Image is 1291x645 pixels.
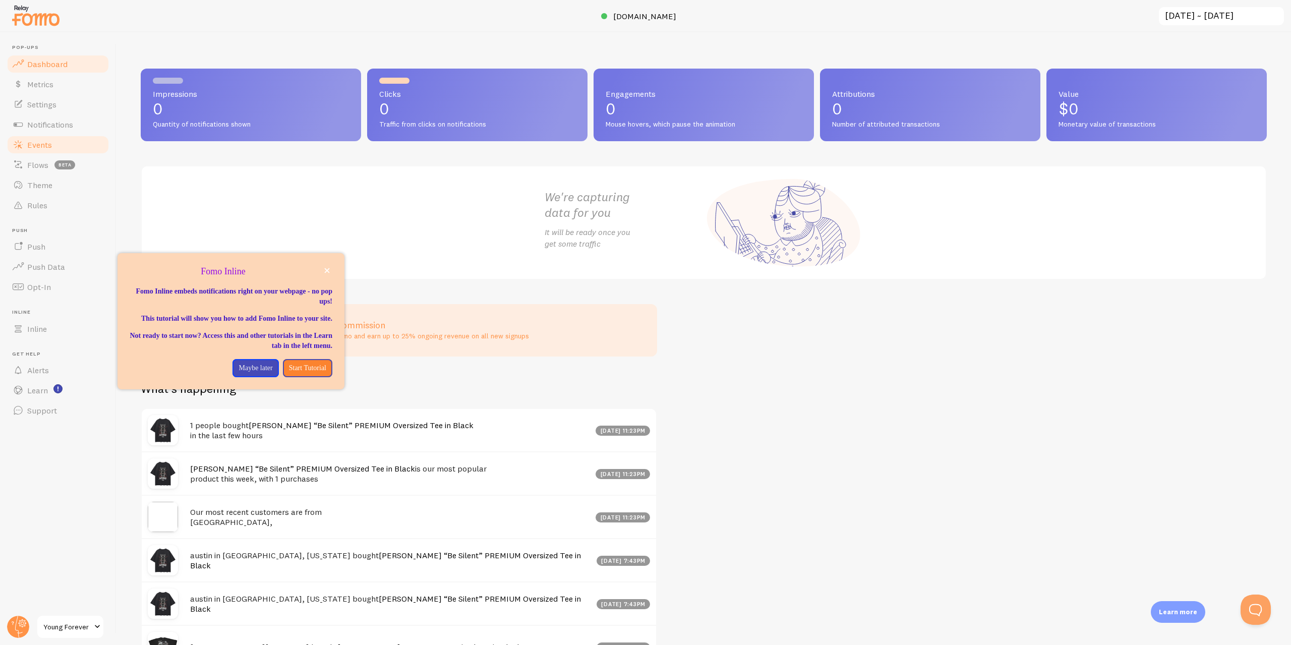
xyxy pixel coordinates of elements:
span: Inline [12,309,110,316]
p: 0 [606,101,802,117]
a: Theme [6,175,110,195]
a: [PERSON_NAME] “Be Silent” PREMIUM Oversized Tee in Black [190,463,415,474]
span: Learn [27,385,48,395]
span: Metrics [27,79,53,89]
a: Dashboard [6,54,110,74]
p: Start Tutorial [289,363,326,373]
h4: is our most popular product this week, with 1 purchases [190,463,590,484]
a: Push [6,237,110,257]
a: [PERSON_NAME] “Be Silent” PREMIUM Oversized Tee in Black [190,594,581,614]
p: Maybe later [239,363,272,373]
span: $0 [1059,99,1079,119]
p: Fomo Inline [130,265,332,278]
span: Push Data [27,262,65,272]
span: Theme [27,180,52,190]
p: Not ready to start now? Access this and other tutorials in the Learn tab in the left menu. [130,331,332,351]
a: Events [6,135,110,155]
h4: austin in [GEOGRAPHIC_DATA], [US_STATE] bought [190,594,591,614]
img: fomo-relay-logo-orange.svg [11,3,61,28]
span: Alerts [27,365,49,375]
span: Traffic from clicks on notifications [379,120,575,129]
span: Dashboard [27,59,68,69]
span: Impressions [153,90,349,98]
span: Monetary value of transactions [1059,120,1255,129]
span: Mouse hovers, which pause the animation [606,120,802,129]
h2: We're capturing data for you [545,189,704,220]
span: Push [27,242,45,252]
p: It will be ready once you get some traffic [545,226,704,250]
iframe: Help Scout Beacon - Open [1241,595,1271,625]
p: Share Fomo and earn up to 25% ongoing revenue on all new signups [315,331,529,341]
a: Inline [6,319,110,339]
span: Events [27,140,52,150]
p: 0 [153,101,349,117]
p: 0 [379,101,575,117]
span: Push [12,227,110,234]
h4: Our most recent customers are from [GEOGRAPHIC_DATA], [190,507,590,527]
div: Learn more [1151,601,1205,623]
a: [PERSON_NAME] “Be Silent” PREMIUM Oversized Tee in Black [249,420,474,430]
span: Get Help [12,351,110,358]
span: Pop-ups [12,44,110,51]
a: Young Forever [36,615,104,639]
span: Rules [27,200,47,210]
svg: <p>Watch New Feature Tutorials!</p> [53,384,63,393]
div: Fomo Inline [118,253,344,389]
a: Flows beta [6,155,110,175]
button: Maybe later [232,359,278,377]
h4: austin in [GEOGRAPHIC_DATA], [US_STATE] bought [190,550,591,571]
a: Notifications [6,114,110,135]
span: Clicks [379,90,575,98]
span: beta [54,160,75,169]
span: Settings [27,99,56,109]
span: Engagements [606,90,802,98]
p: 0 [832,101,1028,117]
button: Start Tutorial [283,359,332,377]
span: Attributions [832,90,1028,98]
div: [DATE] 11:23pm [596,512,650,522]
div: [DATE] 11:23pm [596,426,650,436]
a: Alerts [6,360,110,380]
button: close, [322,265,332,276]
a: Push Data [6,257,110,277]
span: Support [27,405,57,416]
a: Opt-In [6,277,110,297]
span: Opt-In [27,282,51,292]
h4: 1 people bought in the last few hours [190,420,590,441]
span: Quantity of notifications shown [153,120,349,129]
span: Inline [27,324,47,334]
div: [DATE] 11:23pm [596,469,650,479]
span: Notifications [27,120,73,130]
a: Rules [6,195,110,215]
span: Value [1059,90,1255,98]
span: Young Forever [43,621,91,633]
p: This tutorial will show you how to add Fomo Inline to your site. [130,314,332,324]
a: Settings [6,94,110,114]
a: Metrics [6,74,110,94]
span: Number of attributed transactions [832,120,1028,129]
h3: Earn commission [315,319,529,331]
a: [PERSON_NAME] “Be Silent” PREMIUM Oversized Tee in Black [190,550,581,571]
a: Learn [6,380,110,400]
span: Flows [27,160,48,170]
div: [DATE] 7:43pm [597,599,651,609]
a: Support [6,400,110,421]
p: Learn more [1159,607,1197,617]
p: Fomo Inline embeds notifications right on your webpage - no pop ups! [130,286,332,307]
div: [DATE] 7:43pm [597,556,651,566]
